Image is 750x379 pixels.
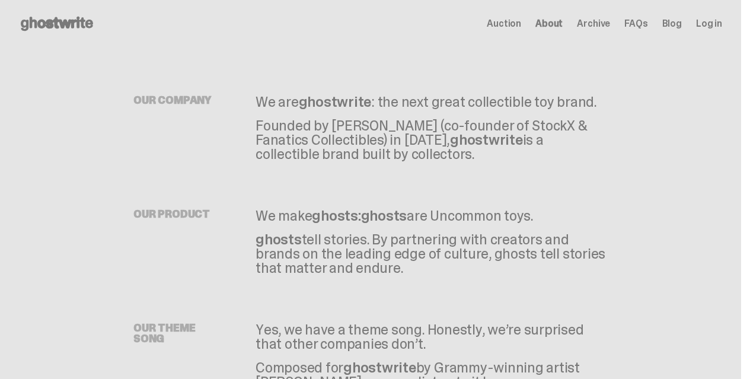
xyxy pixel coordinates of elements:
[487,19,521,28] a: Auction
[312,206,360,225] span: ghosts:
[696,19,722,28] a: Log in
[256,95,608,109] p: We are : the next great collectible toy brand.
[624,19,647,28] a: FAQs
[299,93,372,111] span: ghostwrite
[450,130,523,149] span: ghostwrite
[133,323,228,344] h5: OUR THEME SONG
[133,95,228,106] h5: OUR COMPANY
[256,230,302,249] span: ghosts
[361,206,407,225] span: ghosts
[256,323,608,351] p: Yes, we have a theme song. Honestly, we’re surprised that other companies don’t.
[577,19,610,28] a: Archive
[256,209,608,223] p: We make are Uncommon toys.
[662,19,682,28] a: Blog
[256,233,608,275] p: tell stories. By partnering with creators and brands on the leading edge of culture, ghosts tell ...
[133,209,228,219] h5: OUR PRODUCT
[535,19,563,28] a: About
[256,119,608,161] p: Founded by [PERSON_NAME] (co-founder of StockX & Fanatics Collectibles) in [DATE], is a collectib...
[343,358,416,377] span: ghostwrite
